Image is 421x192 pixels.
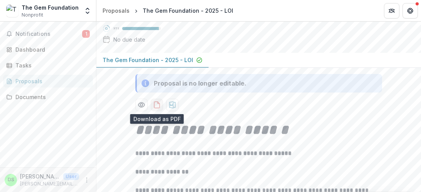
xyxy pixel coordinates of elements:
button: Partners [384,3,399,19]
p: 95 % [113,26,119,31]
a: Tasks [3,59,93,72]
span: Notifications [15,31,82,37]
img: The Gem Foundation [6,5,19,17]
div: The Gem Foundation [22,3,79,12]
a: Dashboard [3,43,93,56]
button: More [82,175,91,185]
div: Documents [15,93,87,101]
button: Get Help [402,3,418,19]
p: The Gem Foundation - 2025 - LOI [103,56,193,64]
div: Dashboard [15,45,87,54]
p: [PERSON_NAME] [20,172,60,180]
button: download-proposal [166,99,179,111]
p: [PERSON_NAME][EMAIL_ADDRESS][DOMAIN_NAME] [20,180,79,187]
button: download-proposal [151,99,163,111]
a: Proposals [99,5,133,16]
div: Proposals [103,7,130,15]
div: Proposal is no longer editable. [154,79,246,88]
button: Notifications1 [3,28,93,40]
span: Nonprofit [22,12,43,19]
p: User [63,173,79,180]
div: No due date [113,35,145,44]
button: Open entity switcher [82,3,93,19]
nav: breadcrumb [99,5,236,16]
span: 1 [82,30,90,38]
div: The Gem Foundation - 2025 - LOI [143,7,233,15]
div: Dwight Saunders [8,177,14,182]
a: Documents [3,91,93,103]
button: Preview 7f4ea6a0-3535-40f1-b0d1-bb6acb12ed68-0.pdf [135,99,148,111]
div: Proposals [15,77,87,85]
div: Tasks [15,61,87,69]
a: Proposals [3,75,93,88]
